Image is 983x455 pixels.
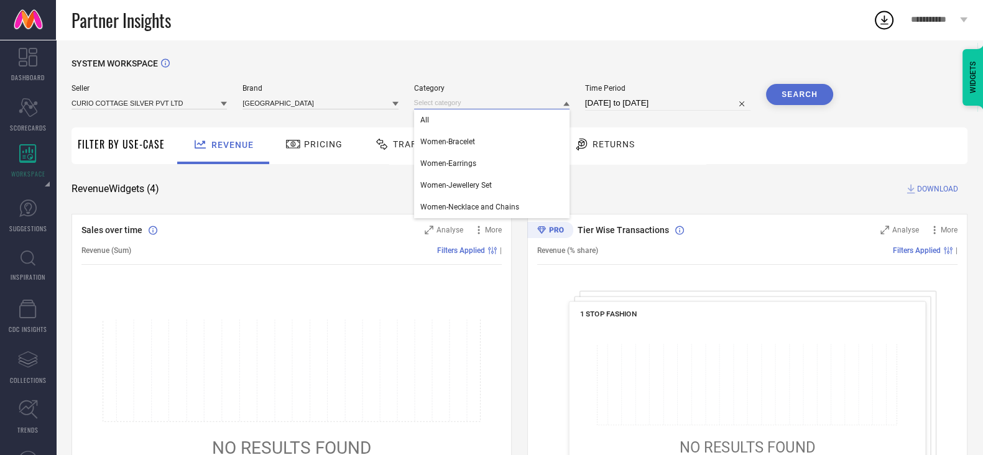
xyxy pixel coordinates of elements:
span: | [500,246,502,255]
span: DASHBOARD [11,73,45,82]
span: Revenue (Sum) [81,246,131,255]
div: Women-Earrings [414,153,570,174]
span: INSPIRATION [11,272,45,282]
input: Select category [414,96,570,109]
span: 1 STOP FASHION [580,310,637,318]
span: Traffic [393,139,432,149]
span: Brand [242,84,398,93]
div: Women-Necklace and Chains [414,196,570,218]
div: All [414,109,570,131]
span: SUGGESTIONS [9,224,47,233]
span: Category [414,84,570,93]
span: Revenue [211,140,254,150]
span: Partner Insights [72,7,171,33]
span: Revenue (% share) [537,246,598,255]
span: Time Period [585,84,750,93]
span: More [941,226,958,234]
div: Women-Bracelet [414,131,570,152]
span: Filter By Use-Case [78,137,165,152]
span: SYSTEM WORKSPACE [72,58,158,68]
div: Women-Jewellery Set [414,175,570,196]
span: Analyse [436,226,463,234]
span: Revenue Widgets ( 4 ) [72,183,159,195]
span: Women-Earrings [420,159,476,168]
svg: Zoom [425,226,433,234]
span: Women-Bracelet [420,137,475,146]
span: Filters Applied [437,246,485,255]
span: Returns [593,139,635,149]
span: CDC INSIGHTS [9,324,47,334]
div: Premium [527,222,573,241]
span: COLLECTIONS [10,375,47,385]
span: Filters Applied [893,246,941,255]
span: All [420,116,429,124]
span: Sales over time [81,225,142,235]
span: More [485,226,502,234]
span: WORKSPACE [11,169,45,178]
svg: Zoom [880,226,889,234]
span: Analyse [892,226,919,234]
span: Pricing [304,139,343,149]
span: DOWNLOAD [917,183,958,195]
span: Seller [72,84,227,93]
span: | [956,246,958,255]
span: Women-Necklace and Chains [420,203,519,211]
button: Search [766,84,833,105]
span: SCORECARDS [10,123,47,132]
span: TRENDS [17,425,39,434]
div: Open download list [873,9,895,31]
span: Tier Wise Transactions [578,225,669,235]
span: Women-Jewellery Set [420,181,492,190]
input: Select time period [585,96,750,111]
